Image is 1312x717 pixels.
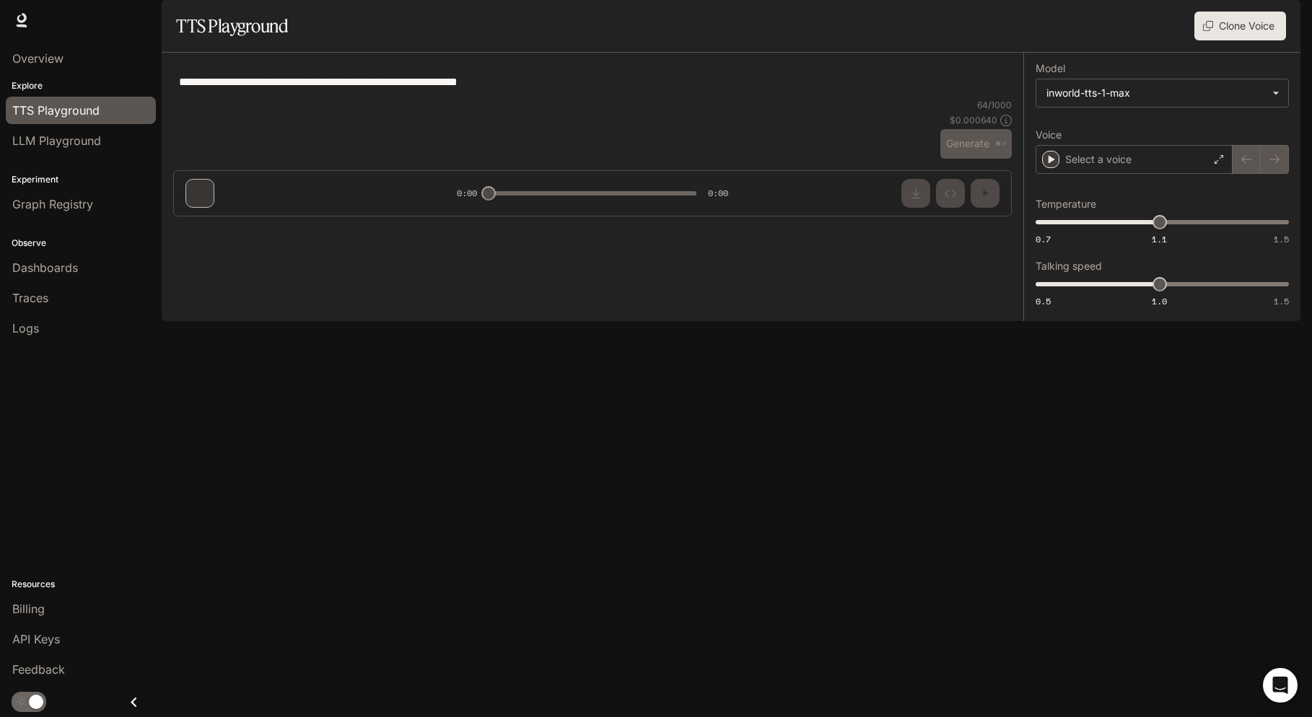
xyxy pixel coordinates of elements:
[1274,233,1289,245] span: 1.5
[1274,295,1289,307] span: 1.5
[176,12,288,40] h1: TTS Playground
[950,114,997,126] p: $ 0.000640
[1036,63,1065,74] p: Model
[1194,12,1286,40] button: Clone Voice
[1036,261,1102,271] p: Talking speed
[977,99,1012,111] p: 64 / 1000
[1152,295,1167,307] span: 1.0
[1036,79,1288,107] div: inworld-tts-1-max
[1046,86,1265,100] div: inworld-tts-1-max
[1263,668,1298,703] div: Open Intercom Messenger
[1036,233,1051,245] span: 0.7
[1036,199,1096,209] p: Temperature
[1036,295,1051,307] span: 0.5
[1065,152,1132,167] p: Select a voice
[1152,233,1167,245] span: 1.1
[1036,130,1062,140] p: Voice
